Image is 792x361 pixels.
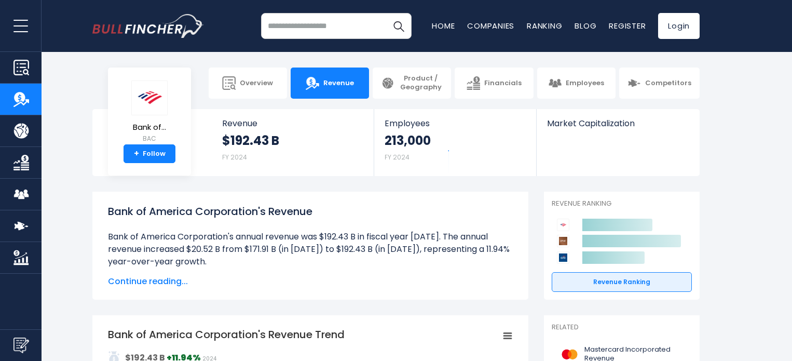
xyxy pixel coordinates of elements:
[557,235,569,247] img: JPMorgan Chase & Co. competitors logo
[240,79,273,88] span: Overview
[209,68,287,99] a: Overview
[212,109,374,176] a: Revenue $192.43 B FY 2024
[566,79,604,88] span: Employees
[323,79,354,88] span: Revenue
[399,74,443,92] span: Product / Geography
[386,13,412,39] button: Search
[609,20,646,31] a: Register
[552,272,692,292] a: Revenue Ranking
[385,118,525,128] span: Employees
[645,79,691,88] span: Competitors
[108,275,513,288] span: Continue reading...
[131,123,168,132] span: Bank of...
[134,149,139,158] strong: +
[552,199,692,208] p: Revenue Ranking
[124,144,175,163] a: +Follow
[374,109,536,176] a: Employees 213,000 FY 2024
[547,118,688,128] span: Market Capitalization
[557,219,569,231] img: Bank of America Corporation competitors logo
[92,14,204,38] img: bullfincher logo
[131,80,168,145] a: Bank of... BAC
[455,68,533,99] a: Financials
[222,118,364,128] span: Revenue
[658,13,700,39] a: Login
[385,153,409,162] small: FY 2024
[291,68,369,99] a: Revenue
[467,20,514,31] a: Companies
[92,14,204,38] a: Go to homepage
[484,79,522,88] span: Financials
[432,20,455,31] a: Home
[108,204,513,219] h1: Bank of America Corporation's Revenue
[552,323,692,332] p: Related
[385,132,431,149] strong: 213,000
[222,153,247,162] small: FY 2024
[527,20,562,31] a: Ranking
[222,132,279,149] strong: $192.43 B
[373,68,451,99] a: Product / Geography
[537,68,616,99] a: Employees
[575,20,596,31] a: Blog
[108,231,513,268] li: Bank of America Corporation's annual revenue was $192.43 B in fiscal year [DATE]. The annual reve...
[131,134,168,143] small: BAC
[108,327,345,342] tspan: Bank of America Corporation's Revenue Trend
[557,251,569,264] img: Citigroup competitors logo
[537,109,699,146] a: Market Capitalization
[619,68,700,99] a: Competitors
